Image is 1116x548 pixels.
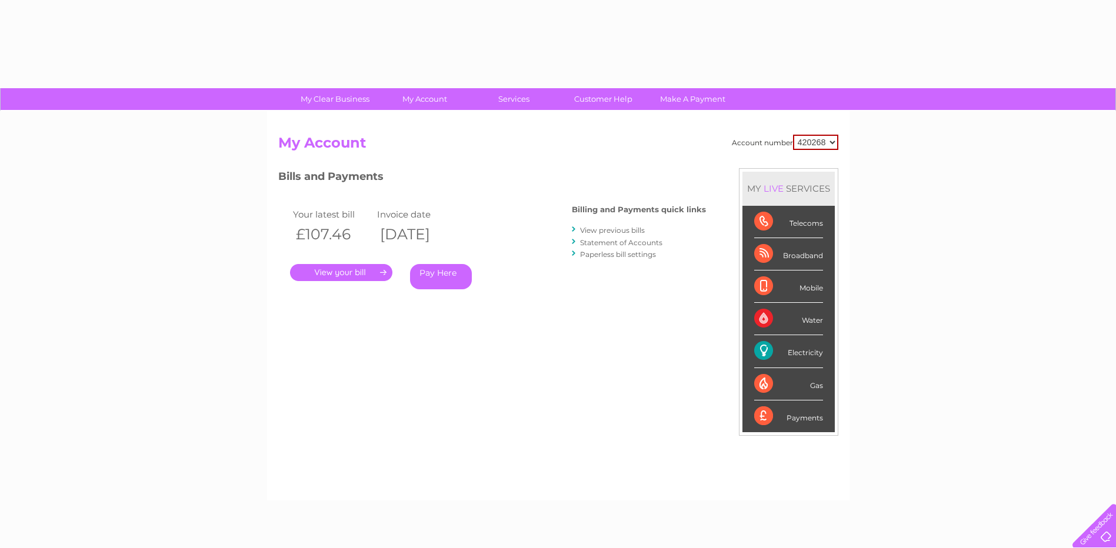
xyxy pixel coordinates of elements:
a: Paperless bill settings [580,250,656,259]
a: Statement of Accounts [580,238,662,247]
a: Pay Here [410,264,472,289]
a: My Account [376,88,473,110]
div: Electricity [754,335,823,367]
a: Customer Help [555,88,652,110]
h4: Billing and Payments quick links [572,205,706,214]
div: Water [754,303,823,335]
div: Mobile [754,270,823,303]
a: My Clear Business [287,88,384,110]
h3: Bills and Payments [278,168,706,189]
h2: My Account [278,135,838,157]
div: Telecoms [754,206,823,238]
div: Gas [754,368,823,400]
a: View previous bills [580,226,645,235]
div: LIVE [761,183,786,194]
div: Broadband [754,238,823,270]
td: Invoice date [374,206,459,222]
a: Make A Payment [644,88,741,110]
th: £107.46 [290,222,375,246]
th: [DATE] [374,222,459,246]
a: . [290,264,392,281]
div: Account number [732,135,838,150]
a: Services [465,88,562,110]
td: Your latest bill [290,206,375,222]
div: MY SERVICES [742,172,835,205]
div: Payments [754,400,823,432]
